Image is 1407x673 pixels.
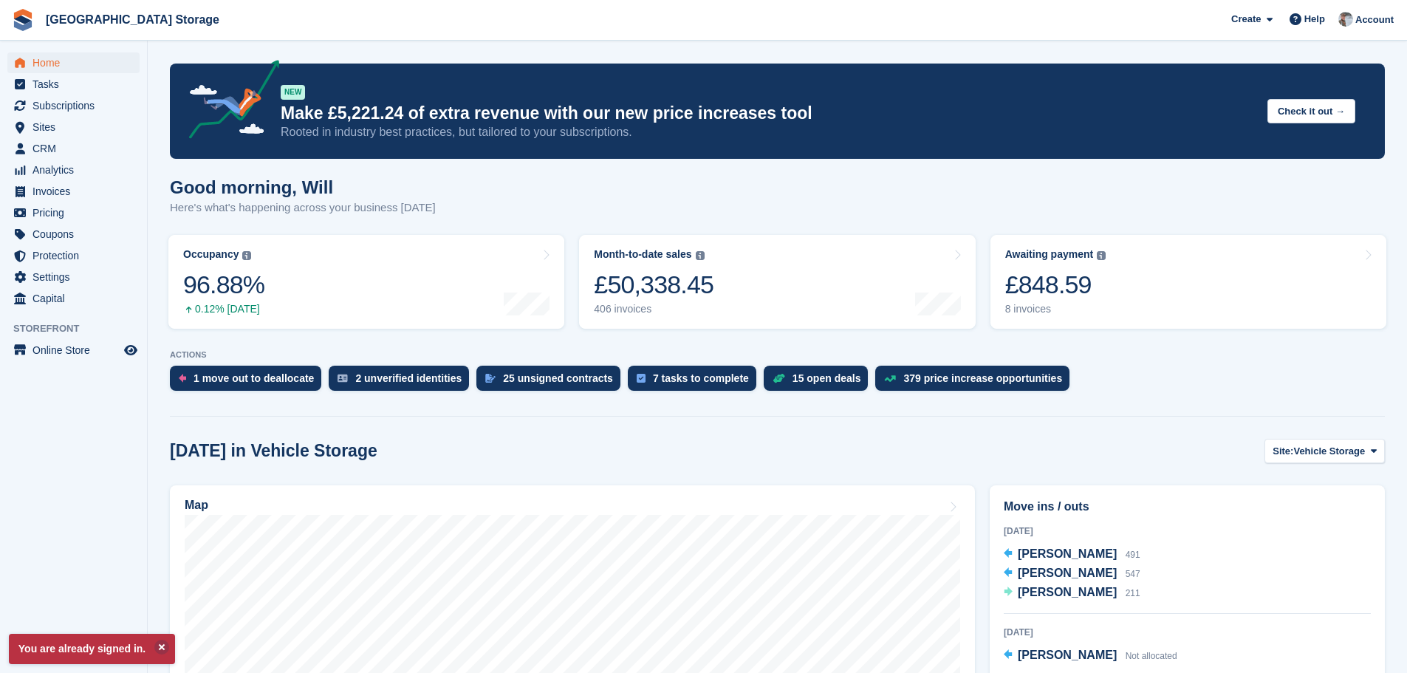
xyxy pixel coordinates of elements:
[1304,12,1325,27] span: Help
[637,374,646,383] img: task-75834270c22a3079a89374b754ae025e5fb1db73e45f91037f5363f120a921f8.svg
[1264,439,1385,463] button: Site: Vehicle Storage
[1293,444,1365,459] span: Vehicle Storage
[1018,586,1117,598] span: [PERSON_NAME]
[183,248,239,261] div: Occupancy
[281,103,1256,124] p: Make £5,221.24 of extra revenue with our new price increases tool
[1004,564,1140,584] a: [PERSON_NAME] 547
[764,366,876,398] a: 15 open deals
[242,251,251,260] img: icon-info-grey-7440780725fd019a000dd9b08b2336e03edf1995a4989e88bcd33f0948082b44.svg
[7,52,140,73] a: menu
[32,117,121,137] span: Sites
[32,74,121,95] span: Tasks
[281,124,1256,140] p: Rooted in industry best practices, but tailored to your subscriptions.
[1018,567,1117,579] span: [PERSON_NAME]
[1004,525,1371,538] div: [DATE]
[170,350,1385,360] p: ACTIONS
[1004,584,1140,603] a: [PERSON_NAME] 211
[7,288,140,309] a: menu
[32,267,121,287] span: Settings
[177,60,280,144] img: price-adjustments-announcement-icon-8257ccfd72463d97f412b2fc003d46551f7dbcb40ab6d574587a9cd5c0d94...
[1126,651,1177,661] span: Not allocated
[170,366,329,398] a: 1 move out to deallocate
[183,303,264,315] div: 0.12% [DATE]
[1004,646,1177,666] a: [PERSON_NAME] Not allocated
[32,245,121,266] span: Protection
[7,202,140,223] a: menu
[1231,12,1261,27] span: Create
[32,95,121,116] span: Subscriptions
[7,160,140,180] a: menu
[7,138,140,159] a: menu
[32,340,121,361] span: Online Store
[32,181,121,202] span: Invoices
[281,85,305,100] div: NEW
[1355,13,1394,27] span: Account
[355,372,462,384] div: 2 unverified identities
[1126,569,1140,579] span: 547
[1005,248,1094,261] div: Awaiting payment
[7,224,140,245] a: menu
[13,321,147,336] span: Storefront
[32,224,121,245] span: Coupons
[338,374,348,383] img: verify_identity-adf6edd0f0f0b5bbfe63781bf79b02c33cf7c696d77639b501bdc392416b5a36.svg
[476,366,628,398] a: 25 unsigned contracts
[1018,649,1117,661] span: [PERSON_NAME]
[32,288,121,309] span: Capital
[7,74,140,95] a: menu
[40,7,225,32] a: [GEOGRAPHIC_DATA] Storage
[628,366,764,398] a: 7 tasks to complete
[1004,545,1140,564] a: [PERSON_NAME] 491
[653,372,749,384] div: 7 tasks to complete
[773,373,785,383] img: deal-1b604bf984904fb50ccaf53a9ad4b4a5d6e5aea283cecdc64d6e3604feb123c2.svg
[594,270,713,300] div: £50,338.45
[884,375,896,382] img: price_increase_opportunities-93ffe204e8149a01c8c9dc8f82e8f89637d9d84a8eef4429ea346261dce0b2c0.svg
[1004,626,1371,639] div: [DATE]
[7,117,140,137] a: menu
[696,251,705,260] img: icon-info-grey-7440780725fd019a000dd9b08b2336e03edf1995a4989e88bcd33f0948082b44.svg
[1126,588,1140,598] span: 211
[32,160,121,180] span: Analytics
[792,372,861,384] div: 15 open deals
[503,372,613,384] div: 25 unsigned contracts
[1005,270,1106,300] div: £848.59
[7,245,140,266] a: menu
[1338,12,1353,27] img: Will Strivens
[32,52,121,73] span: Home
[32,138,121,159] span: CRM
[9,634,175,664] p: You are already signed in.
[579,235,975,329] a: Month-to-date sales £50,338.45 406 invoices
[903,372,1062,384] div: 379 price increase opportunities
[7,267,140,287] a: menu
[1267,99,1355,123] button: Check it out →
[183,270,264,300] div: 96.88%
[1097,251,1106,260] img: icon-info-grey-7440780725fd019a000dd9b08b2336e03edf1995a4989e88bcd33f0948082b44.svg
[7,340,140,361] a: menu
[485,374,496,383] img: contract_signature_icon-13c848040528278c33f63329250d36e43548de30e8caae1d1a13099fd9432cc5.svg
[594,303,713,315] div: 406 invoices
[122,341,140,359] a: Preview store
[990,235,1386,329] a: Awaiting payment £848.59 8 invoices
[12,9,34,31] img: stora-icon-8386f47178a22dfd0bd8f6a31ec36ba5ce8667c1dd55bd0f319d3a0aa187defe.svg
[168,235,564,329] a: Occupancy 96.88% 0.12% [DATE]
[875,366,1077,398] a: 379 price increase opportunities
[1018,547,1117,560] span: [PERSON_NAME]
[1005,303,1106,315] div: 8 invoices
[594,248,691,261] div: Month-to-date sales
[1273,444,1293,459] span: Site:
[170,441,377,461] h2: [DATE] in Vehicle Storage
[179,374,186,383] img: move_outs_to_deallocate_icon-f764333ba52eb49d3ac5e1228854f67142a1ed5810a6f6cc68b1a99e826820c5.svg
[32,202,121,223] span: Pricing
[7,181,140,202] a: menu
[1004,498,1371,516] h2: Move ins / outs
[194,372,314,384] div: 1 move out to deallocate
[329,366,476,398] a: 2 unverified identities
[170,199,436,216] p: Here's what's happening across your business [DATE]
[7,95,140,116] a: menu
[170,177,436,197] h1: Good morning, Will
[1126,550,1140,560] span: 491
[185,499,208,512] h2: Map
